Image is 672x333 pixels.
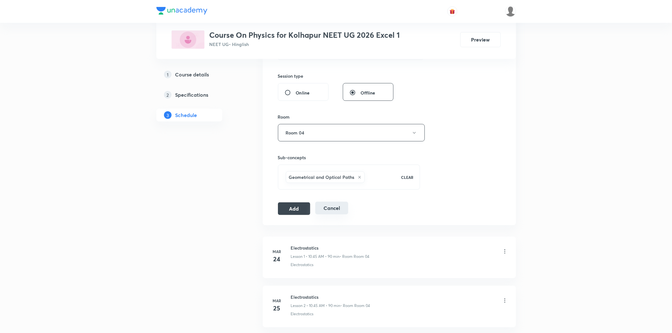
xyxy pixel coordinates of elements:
[449,9,455,14] img: avatar
[175,111,197,119] h5: Schedule
[278,73,304,79] h6: Session type
[156,88,242,101] a: 2Specifications
[271,298,283,304] h6: Mar
[156,7,207,15] img: Company Logo
[156,68,242,81] a: 1Course details
[278,114,290,120] h6: Room
[447,6,457,16] button: avatar
[210,41,400,48] p: NEET UG • Hinglish
[175,91,209,99] h5: Specifications
[341,303,370,309] p: • Room Room 04
[271,249,283,254] h6: Mar
[156,7,207,16] a: Company Logo
[361,89,375,96] span: Offline
[291,262,314,268] p: Electrostatics
[164,111,172,119] p: 3
[172,30,204,49] img: BB8E3625-A987-4CA3-92C0-297190B65F01_plus.png
[291,245,370,251] h6: Electrostatics
[164,71,172,78] p: 1
[210,30,400,40] h3: Course On Physics for Kolhapur NEET UG 2026 Excel 1
[340,254,370,259] p: • Room Room 04
[271,304,283,313] h4: 25
[291,311,314,317] p: Electrostatics
[296,89,310,96] span: Online
[164,91,172,99] p: 2
[291,303,341,309] p: Lesson 2 • 10:45 AM • 90 min
[278,124,425,141] button: Room 04
[315,202,348,214] button: Cancel
[401,174,413,180] p: CLEAR
[291,294,370,300] h6: Electrostatics
[278,202,311,215] button: Add
[271,254,283,264] h4: 24
[175,71,209,78] h5: Course details
[289,174,355,180] h6: Geometrical and Optical Paths
[460,32,501,47] button: Preview
[278,154,420,161] h6: Sub-concepts
[291,254,340,259] p: Lesson 1 • 10:45 AM • 90 min
[505,6,516,17] img: Dhanashri Khade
